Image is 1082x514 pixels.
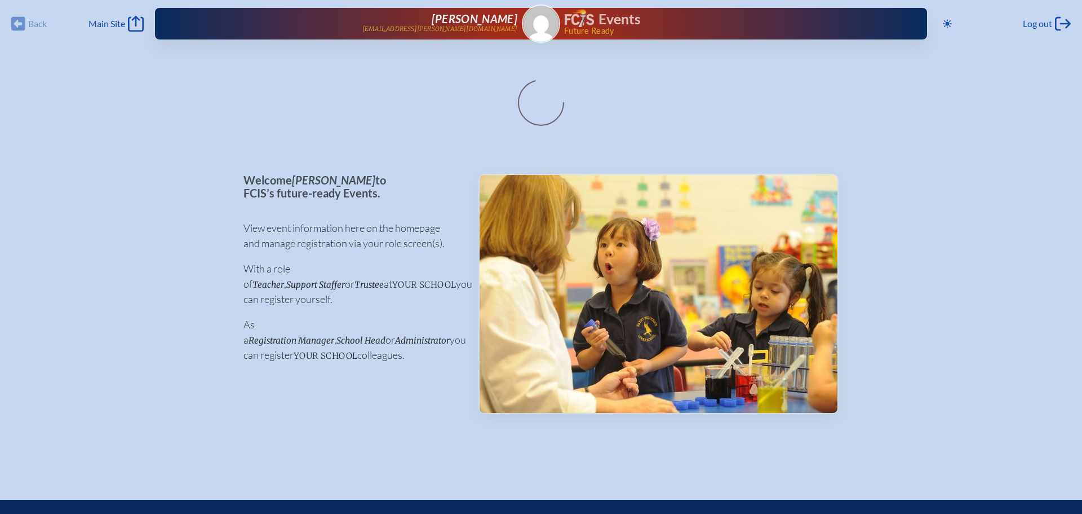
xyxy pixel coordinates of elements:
span: Teacher [252,279,284,290]
img: Gravatar [523,6,559,42]
span: Registration Manager [249,335,334,346]
span: [PERSON_NAME] [432,12,517,25]
span: Main Site [88,18,125,29]
p: As a , or you can register colleagues. [243,317,460,363]
span: Log out [1023,18,1052,29]
p: View event information here on the homepage and manage registration via your role screen(s). [243,221,460,251]
a: Gravatar [522,5,560,43]
span: Support Staffer [286,279,345,290]
p: With a role of , or at you can register yourself. [243,261,460,307]
span: your school [392,279,456,290]
p: [EMAIL_ADDRESS][PERSON_NAME][DOMAIN_NAME] [362,25,517,33]
span: your school [294,350,357,361]
a: [PERSON_NAME][EMAIL_ADDRESS][PERSON_NAME][DOMAIN_NAME] [191,12,517,35]
span: Administrator [395,335,450,346]
span: Trustee [354,279,384,290]
span: [PERSON_NAME] [292,173,375,187]
span: Future Ready [564,27,891,35]
img: Events [480,175,837,413]
a: Main Site [88,16,144,32]
div: FCIS Events — Future ready [565,9,891,35]
p: Welcome to FCIS’s future-ready Events. [243,174,460,199]
span: School Head [336,335,385,346]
